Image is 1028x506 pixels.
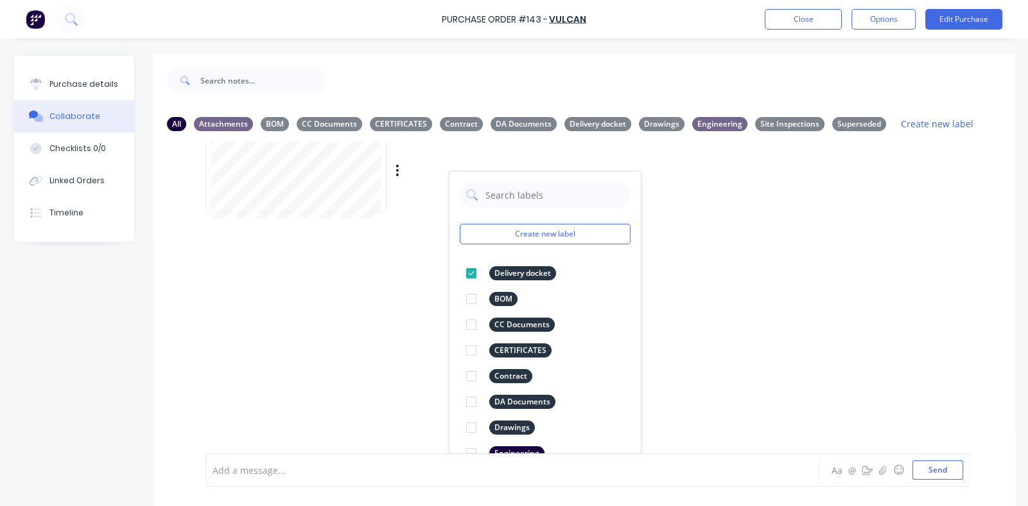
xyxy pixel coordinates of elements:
[167,117,186,131] div: All
[844,462,860,478] button: @
[894,115,980,132] button: Create new label
[13,197,134,229] button: Timeline
[484,182,624,208] input: Search labels
[26,10,45,29] img: Factory
[13,165,134,197] button: Linked Orders
[829,462,844,478] button: Aa
[489,420,535,435] div: Drawings
[13,132,134,165] button: Checklists 0/0
[489,266,556,280] div: Delivery docket
[912,460,963,480] button: Send
[549,13,586,26] a: Vulcan
[49,78,118,90] div: Purchase details
[925,9,1002,30] button: Edit Purchase
[489,292,518,306] div: BOM
[49,175,105,186] div: Linked Orders
[891,462,906,478] button: ☺
[491,117,557,131] div: DA Documents
[489,395,555,409] div: DA Documents
[49,143,106,154] div: Checklists 0/0
[442,13,548,26] div: Purchase Order #143 -
[200,68,327,93] input: Search notes...
[13,68,134,100] button: Purchase details
[755,117,824,131] div: Site Inspections
[49,207,83,219] div: Timeline
[13,100,134,132] button: Collaborate
[49,111,100,122] div: Collaborate
[639,117,684,131] div: Drawings
[370,117,432,131] div: CERTIFICATES
[489,369,532,383] div: Contract
[692,117,747,131] div: Engineering
[460,224,631,244] button: Create new label
[440,117,483,131] div: Contract
[297,117,362,131] div: CC Documents
[489,446,544,460] div: Engineering
[765,9,842,30] button: Close
[832,117,886,131] div: Superseded
[261,117,289,131] div: BOM
[194,117,253,131] div: Attachments
[851,9,916,30] button: Options
[564,117,631,131] div: Delivery docket
[489,318,555,332] div: CC Documents
[489,343,552,357] div: CERTIFICATES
